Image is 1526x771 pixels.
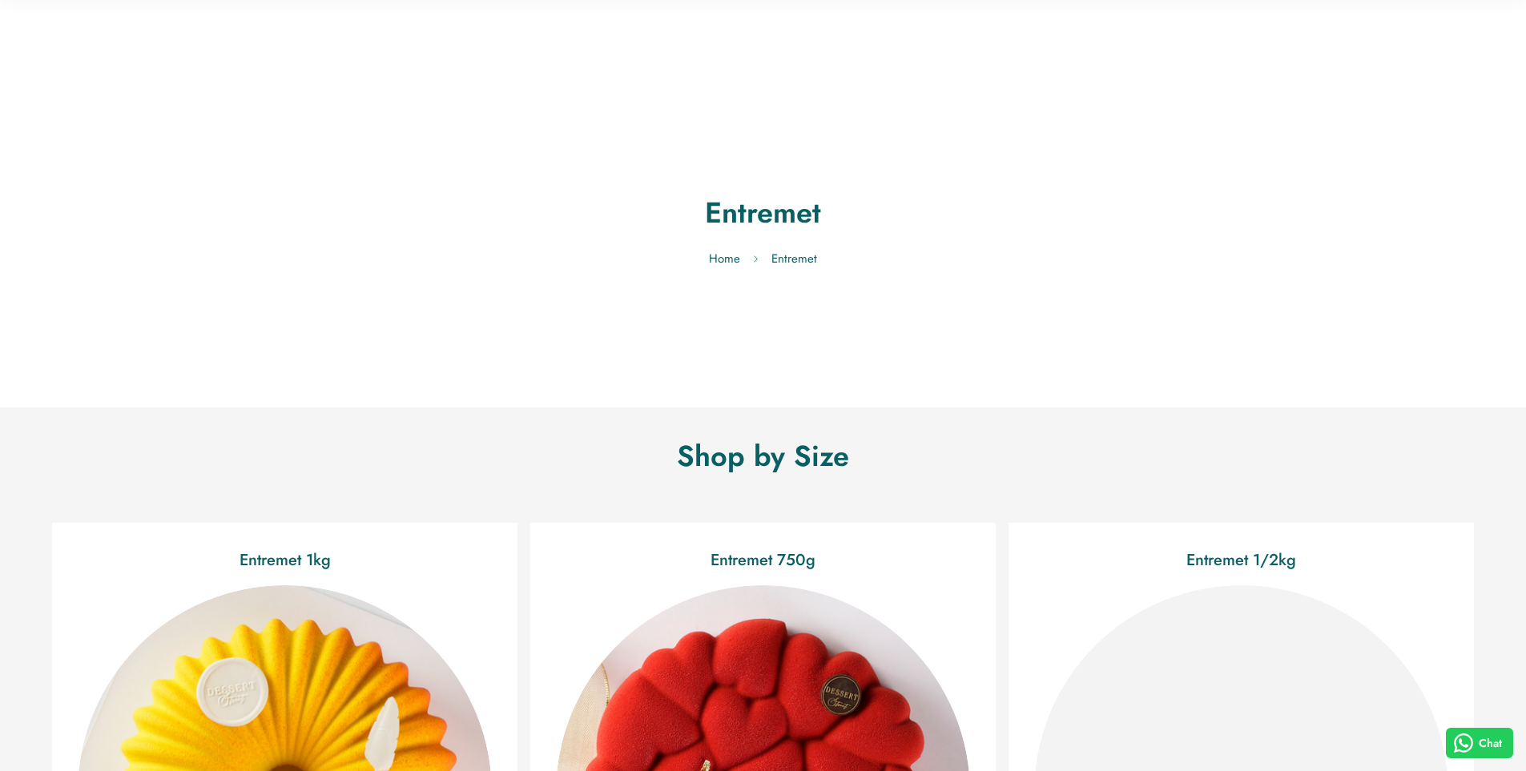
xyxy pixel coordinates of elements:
[1479,735,1502,752] span: Chat
[240,548,331,572] a: Entremet 1kg
[697,238,752,280] a: Home
[1186,548,1296,572] a: Entremet 1/2kg
[52,436,1474,475] h2: Shop by Size
[711,548,815,572] a: Entremet 750g
[1446,728,1514,758] button: Chat
[275,193,1252,231] h1: Entremet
